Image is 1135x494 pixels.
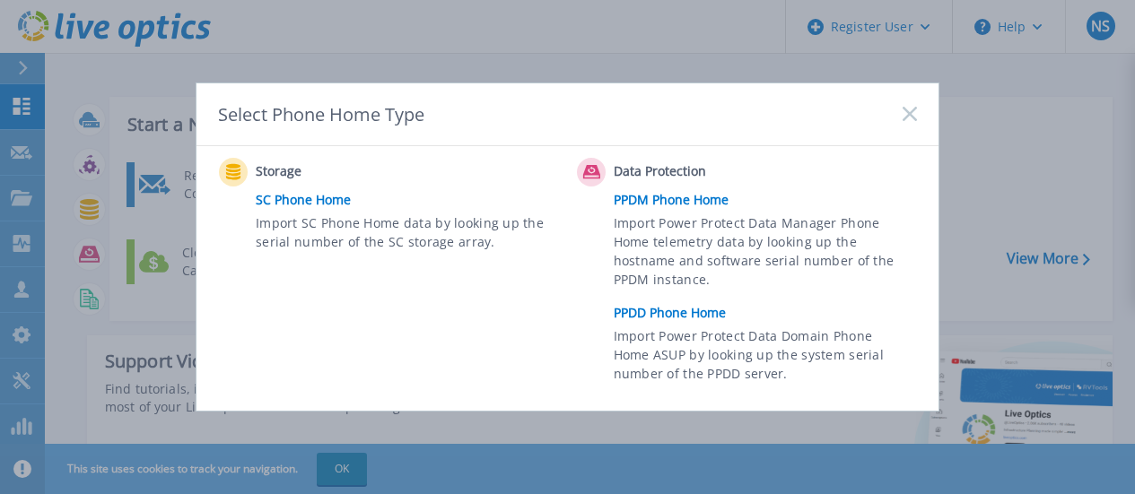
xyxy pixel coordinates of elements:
[256,186,568,213] a: SC Phone Home
[256,213,554,255] span: Import SC Phone Home data by looking up the serial number of the SC storage array.
[614,326,912,388] span: Import Power Protect Data Domain Phone Home ASUP by looking up the system serial number of the PP...
[614,213,912,296] span: Import Power Protect Data Manager Phone Home telemetry data by looking up the hostname and softwa...
[614,299,926,326] a: PPDD Phone Home
[614,161,792,183] span: Data Protection
[256,161,434,183] span: Storage
[614,186,926,213] a: PPDM Phone Home
[218,102,426,126] div: Select Phone Home Type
